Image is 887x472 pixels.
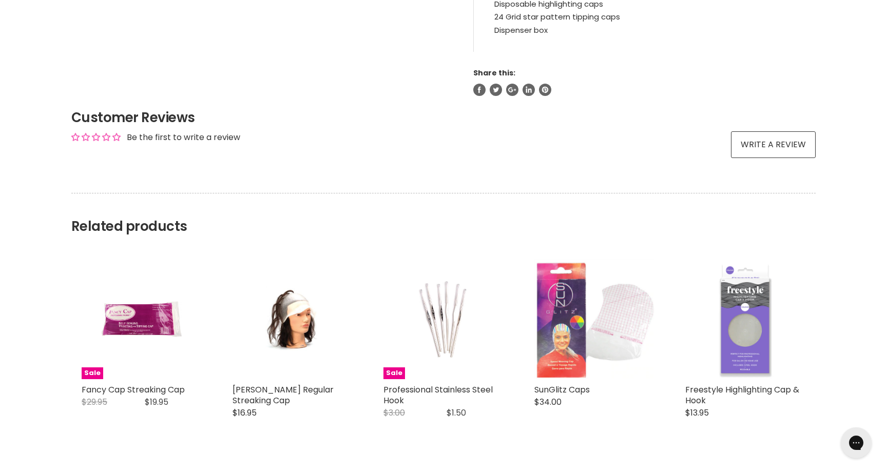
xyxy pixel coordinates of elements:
[82,396,107,408] span: $29.95
[71,193,816,234] h2: Related products
[82,367,103,379] span: Sale
[233,384,334,406] a: [PERSON_NAME] Regular Streaking Cap
[82,384,185,396] a: Fancy Cap Streaking Cap
[685,407,709,419] span: $13.95
[836,424,877,462] iframe: Gorgias live chat messenger
[685,259,805,379] img: Freestyle Highlighting Cap & Hook
[403,259,484,379] img: Professional Stainless Steel Hook
[473,68,515,78] span: Share this:
[494,10,795,24] li: 24 Grid star pattern tipping caps
[383,407,405,419] span: $3.00
[71,131,121,143] div: Average rating is 0.00 stars
[383,384,493,406] a: Professional Stainless Steel Hook
[82,259,202,379] a: Fancy Cap Streaking Cap Sale
[534,396,562,408] span: $34.00
[534,259,654,379] img: SunGlitz Caps
[127,132,240,143] div: Be the first to write a review
[233,407,257,419] span: $16.95
[253,259,332,379] img: Robert de Soto Regular Streaking Cap
[685,384,799,406] a: Freestyle Highlighting Cap & Hook
[71,108,816,127] h2: Customer Reviews
[383,259,504,379] a: Professional Stainless Steel Hook Sale
[383,367,405,379] span: Sale
[145,396,168,408] span: $19.95
[102,259,182,379] img: Fancy Cap Streaking Cap
[534,384,590,396] a: SunGlitz Caps
[731,131,816,158] a: Write a review
[233,259,353,379] a: Robert de Soto Regular Streaking Cap Robert de Soto Regular Streaking Cap
[447,407,466,419] span: $1.50
[473,68,816,96] aside: Share this:
[494,24,795,37] li: Dispenser box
